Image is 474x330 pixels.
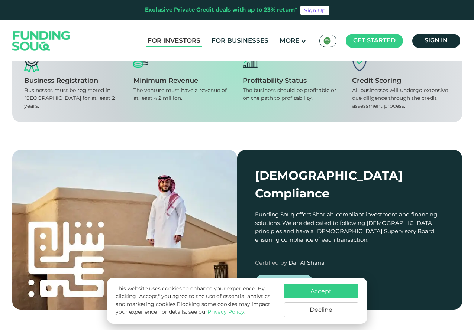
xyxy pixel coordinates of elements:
[255,211,444,244] div: Funding Souq offers Shariah-compliant investment and financing solutions. We are dedicated to fol...
[24,53,39,72] img: Business Registration
[24,87,122,110] div: Businesses must be registered in [GEOGRAPHIC_DATA] for at least 2 years.
[243,53,258,68] img: Profitability status
[300,6,329,15] a: Sign Up
[284,284,358,298] button: Accept
[116,302,270,315] span: Blocking some cookies may impact your experience
[116,285,276,316] p: This website uses cookies to enhance your experience. By clicking "Accept," you agree to the use ...
[146,35,202,47] a: For Investors
[288,261,325,266] span: Dar Al Sharia
[133,77,232,85] div: Minimum Revenue
[133,87,232,102] div: The venture must have a revenue of at least ʢ 2 million.
[352,53,367,71] img: Credit Scoring
[133,53,148,68] img: Minimum Revenue
[425,38,448,43] span: Sign in
[280,38,299,44] span: More
[352,77,450,85] div: Credit Scoring
[323,37,331,45] img: SA Flag
[255,261,287,266] span: Certified by
[352,87,450,110] div: All businesses will undergo extensive due diligence through the credit assessment process.
[145,6,297,14] div: Exclusive Private Credit deals with up to 23% return*
[24,77,122,85] div: Business Registration
[255,168,444,203] div: [DEMOGRAPHIC_DATA] Compliance
[255,275,313,288] a: Learn More
[243,87,341,102] div: The business should be profitable or on the path to profitability.
[210,35,270,47] a: For Businesses
[412,34,460,48] a: Sign in
[243,77,341,85] div: Profitability Status
[158,310,245,315] span: For details, see our .
[12,150,237,310] img: shariah-img
[207,310,244,315] a: Privacy Policy
[5,22,78,60] img: Logo
[284,302,358,317] button: Decline
[353,38,396,43] span: Get started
